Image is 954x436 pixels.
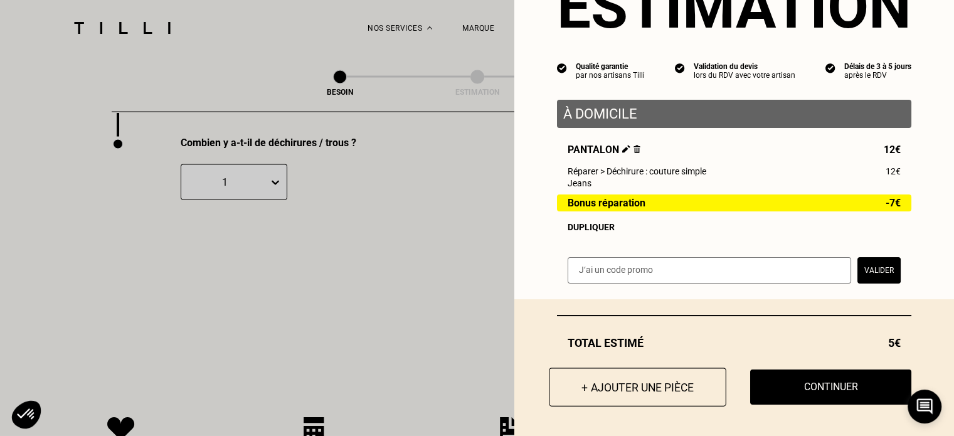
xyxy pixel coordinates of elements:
div: Total estimé [557,336,911,349]
button: Continuer [750,370,911,405]
div: Dupliquer [568,222,901,232]
span: 12€ [886,166,901,176]
div: après le RDV [844,71,911,80]
span: Pantalon [568,144,640,156]
span: 5€ [888,336,901,349]
div: par nos artisans Tilli [576,71,645,80]
img: icon list info [557,62,567,73]
span: Jeans [568,178,591,188]
p: À domicile [563,106,905,122]
img: icon list info [825,62,835,73]
div: Validation du devis [694,62,795,71]
span: Réparer > Déchirure : couture simple [568,166,706,176]
input: J‘ai un code promo [568,257,851,284]
button: + Ajouter une pièce [549,368,726,407]
div: Qualité garantie [576,62,645,71]
div: Délais de 3 à 5 jours [844,62,911,71]
img: Supprimer [633,145,640,153]
img: icon list info [675,62,685,73]
div: lors du RDV avec votre artisan [694,71,795,80]
img: Éditer [622,145,630,153]
span: Bonus réparation [568,198,645,208]
span: -7€ [886,198,901,208]
span: 12€ [884,144,901,156]
button: Valider [857,257,901,284]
